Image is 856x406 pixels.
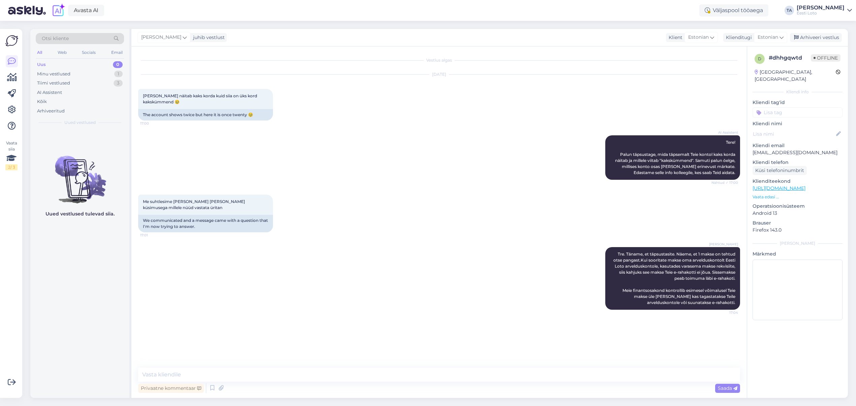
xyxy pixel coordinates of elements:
div: Klient [666,34,682,41]
div: Kliendi info [753,89,843,95]
input: Lisa tag [753,107,843,117]
div: Vaata siia [5,140,18,170]
span: [PERSON_NAME] näitab kaks korda kuid siia on üks kord kakskümmend 🥹 [143,93,258,104]
span: Nähtud ✓ 17:00 [711,180,738,185]
div: All [36,48,43,57]
div: AI Assistent [37,89,62,96]
span: Me suhtlesime [PERSON_NAME] [PERSON_NAME] küsimusega millele nüüd vastata üritan [143,199,246,210]
p: Firefox 143.0 [753,227,843,234]
div: [PERSON_NAME] [797,5,845,10]
img: Askly Logo [5,34,18,47]
span: Saada [718,385,737,391]
img: No chats [30,144,129,204]
div: 3 [114,80,123,87]
div: Eesti Loto [797,10,845,16]
p: [EMAIL_ADDRESS][DOMAIN_NAME] [753,149,843,156]
div: Küsi telefoninumbrit [753,166,807,175]
span: 17:04 [713,310,738,315]
span: Estonian [688,34,709,41]
div: [DATE] [138,71,740,77]
span: Offline [811,54,840,62]
div: Kõik [37,98,47,105]
div: TA [785,6,794,15]
div: Arhiveeritud [37,108,65,114]
p: Kliendi email [753,142,843,149]
div: The account shows twice but here it is once twenty 🥹 [138,109,273,121]
div: Uus [37,61,46,68]
p: Operatsioonisüsteem [753,203,843,210]
span: d [758,56,761,61]
p: Vaata edasi ... [753,194,843,200]
div: Socials [81,48,97,57]
div: Vestlus algas [138,57,740,63]
span: 17:00 [140,121,165,126]
span: Tre. Täname, et täpsustasite. Näeme, et 1 makse on tehtud otse pangast.Kui sooritate makse oma ar... [613,251,736,305]
div: # dhhgqwtd [769,54,811,62]
p: Android 13 [753,210,843,217]
p: Kliendi nimi [753,120,843,127]
div: Arhiveeri vestlus [790,33,842,42]
div: Web [56,48,68,57]
div: Minu vestlused [37,71,70,77]
div: [PERSON_NAME] [753,240,843,246]
p: Kliendi telefon [753,159,843,166]
div: 1 [114,71,123,77]
span: [PERSON_NAME] [141,34,181,41]
p: Klienditeekond [753,178,843,185]
div: 2 / 3 [5,164,18,170]
span: Uued vestlused [64,120,96,126]
div: Klienditugi [723,34,752,41]
a: Avasta AI [68,5,104,16]
div: Email [110,48,124,57]
div: Tiimi vestlused [37,80,70,87]
a: [PERSON_NAME]Eesti Loto [797,5,852,16]
p: Brauser [753,219,843,227]
a: [URL][DOMAIN_NAME] [753,185,805,191]
span: Otsi kliente [42,35,69,42]
div: Väljaspool tööaega [699,4,768,16]
div: [GEOGRAPHIC_DATA], [GEOGRAPHIC_DATA] [755,69,836,83]
div: Privaatne kommentaar [138,384,204,393]
input: Lisa nimi [753,130,835,138]
span: Estonian [758,34,778,41]
div: juhib vestlust [190,34,225,41]
p: Uued vestlused tulevad siia. [45,210,115,217]
div: We communicated and a message came with a question that I'm now trying to answer. [138,215,273,232]
img: explore-ai [51,3,65,18]
p: Märkmed [753,250,843,258]
div: 0 [113,61,123,68]
span: [PERSON_NAME] [709,242,738,247]
span: AI Assistent [713,130,738,135]
span: 17:01 [140,233,165,238]
p: Kliendi tag'id [753,99,843,106]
